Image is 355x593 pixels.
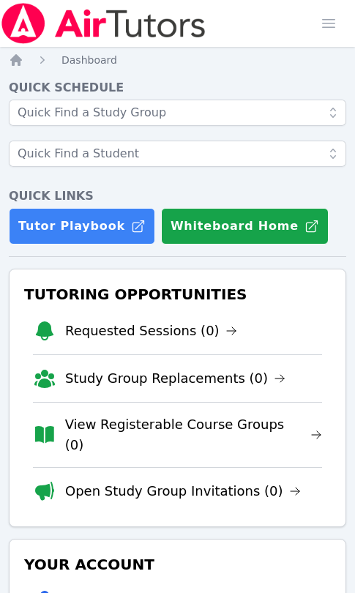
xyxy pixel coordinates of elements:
input: Quick Find a Study Group [9,100,346,126]
a: Requested Sessions (0) [65,321,237,341]
button: Whiteboard Home [161,208,329,245]
a: Tutor Playbook [9,208,155,245]
input: Quick Find a Student [9,141,346,167]
h3: Tutoring Opportunities [21,281,334,307]
nav: Breadcrumb [9,53,346,67]
h4: Quick Links [9,187,346,205]
h3: Your Account [21,551,334,578]
a: Open Study Group Invitations (0) [65,481,301,501]
h4: Quick Schedule [9,79,346,97]
span: Dashboard [61,54,117,66]
a: Study Group Replacements (0) [65,368,285,389]
a: View Registerable Course Groups (0) [65,414,322,455]
a: Dashboard [61,53,117,67]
